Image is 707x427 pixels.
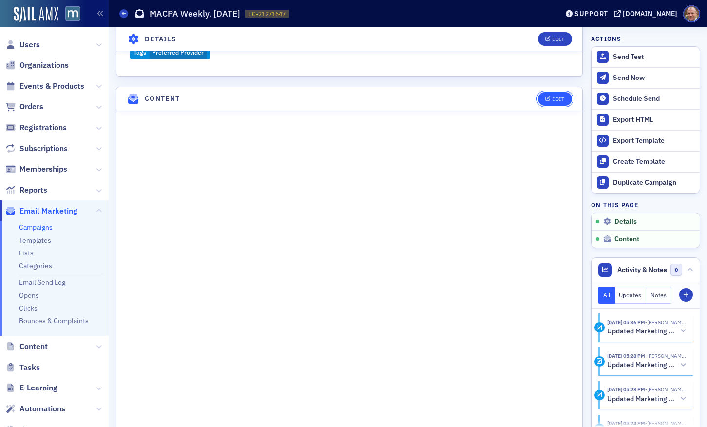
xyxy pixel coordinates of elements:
[607,395,677,404] h5: Updated Marketing platform email campaign: MACPA Weekly, [DATE]
[19,236,51,245] a: Templates
[613,53,695,61] div: Send Test
[145,94,180,104] h4: Content
[592,130,700,151] a: Export Template
[613,95,695,103] div: Schedule Send
[5,60,69,71] a: Organizations
[19,60,69,71] span: Organizations
[552,37,564,42] div: Edit
[5,39,40,50] a: Users
[670,264,683,276] span: 0
[607,394,686,404] button: Updated Marketing platform email campaign: MACPA Weekly, [DATE]
[145,34,177,44] h4: Details
[617,265,667,275] span: Activity & Notes
[683,5,700,22] span: Profile
[645,319,686,326] span: Bill Sheridan
[19,206,77,216] span: Email Marketing
[19,316,89,325] a: Bounces & Complaints
[5,122,67,133] a: Registrations
[19,39,40,50] span: Users
[5,341,48,352] a: Content
[645,386,686,393] span: Bill Sheridan
[607,386,645,393] time: 8/14/2025 05:28 PM
[19,383,57,393] span: E-Learning
[623,9,677,18] div: [DOMAIN_NAME]
[645,420,686,427] span: Bill Sheridan
[615,287,647,304] button: Updates
[614,10,681,17] button: [DOMAIN_NAME]
[5,143,68,154] a: Subscriptions
[598,287,615,304] button: All
[19,304,38,312] a: Clicks
[58,6,80,23] a: View Homepage
[19,249,34,257] a: Lists
[19,261,52,270] a: Categories
[613,136,695,145] div: Export Template
[607,326,686,336] button: Updated Marketing platform email campaign: MACPA Weekly, [DATE]
[592,151,700,172] a: Create Template
[613,157,695,166] div: Create Template
[5,185,47,195] a: Reports
[5,383,57,393] a: E-Learning
[65,6,80,21] img: SailAMX
[538,92,572,106] button: Edit
[646,287,671,304] button: Notes
[5,206,77,216] a: Email Marketing
[594,322,605,332] div: Activity
[592,88,700,109] button: Schedule Send
[5,164,67,175] a: Memberships
[613,178,695,187] div: Duplicate Campaign
[248,10,286,18] span: EC-21271647
[538,32,572,46] button: Edit
[5,81,84,92] a: Events & Products
[592,67,700,88] button: Send Now
[594,356,605,367] div: Activity
[19,101,43,112] span: Orders
[150,8,240,19] h1: MACPA Weekly, [DATE]
[607,420,645,427] time: 8/14/2025 05:24 PM
[613,74,695,82] div: Send Now
[5,101,43,112] a: Orders
[14,7,58,22] img: SailAMX
[607,352,645,359] time: 8/14/2025 05:28 PM
[592,109,700,130] a: Export HTML
[19,185,47,195] span: Reports
[5,404,65,414] a: Automations
[591,34,621,43] h4: Actions
[613,116,695,124] div: Export HTML
[552,97,564,102] div: Edit
[19,223,53,232] a: Campaigns
[19,404,65,414] span: Automations
[5,362,40,373] a: Tasks
[19,291,39,300] a: Opens
[591,200,700,209] h4: On this page
[19,122,67,133] span: Registrations
[607,319,645,326] time: 8/14/2025 05:36 PM
[574,9,608,18] div: Support
[614,235,639,244] span: Content
[594,390,605,400] div: Activity
[19,278,65,287] a: Email Send Log
[19,164,67,175] span: Memberships
[607,327,677,336] h5: Updated Marketing platform email campaign: MACPA Weekly, [DATE]
[607,361,677,369] h5: Updated Marketing platform email campaign: MACPA Weekly, [DATE]
[592,47,700,67] button: Send Test
[19,362,40,373] span: Tasks
[614,217,637,226] span: Details
[645,352,686,359] span: Bill Sheridan
[19,81,84,92] span: Events & Products
[19,143,68,154] span: Subscriptions
[607,360,686,370] button: Updated Marketing platform email campaign: MACPA Weekly, [DATE]
[19,341,48,352] span: Content
[592,172,700,193] button: Duplicate Campaign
